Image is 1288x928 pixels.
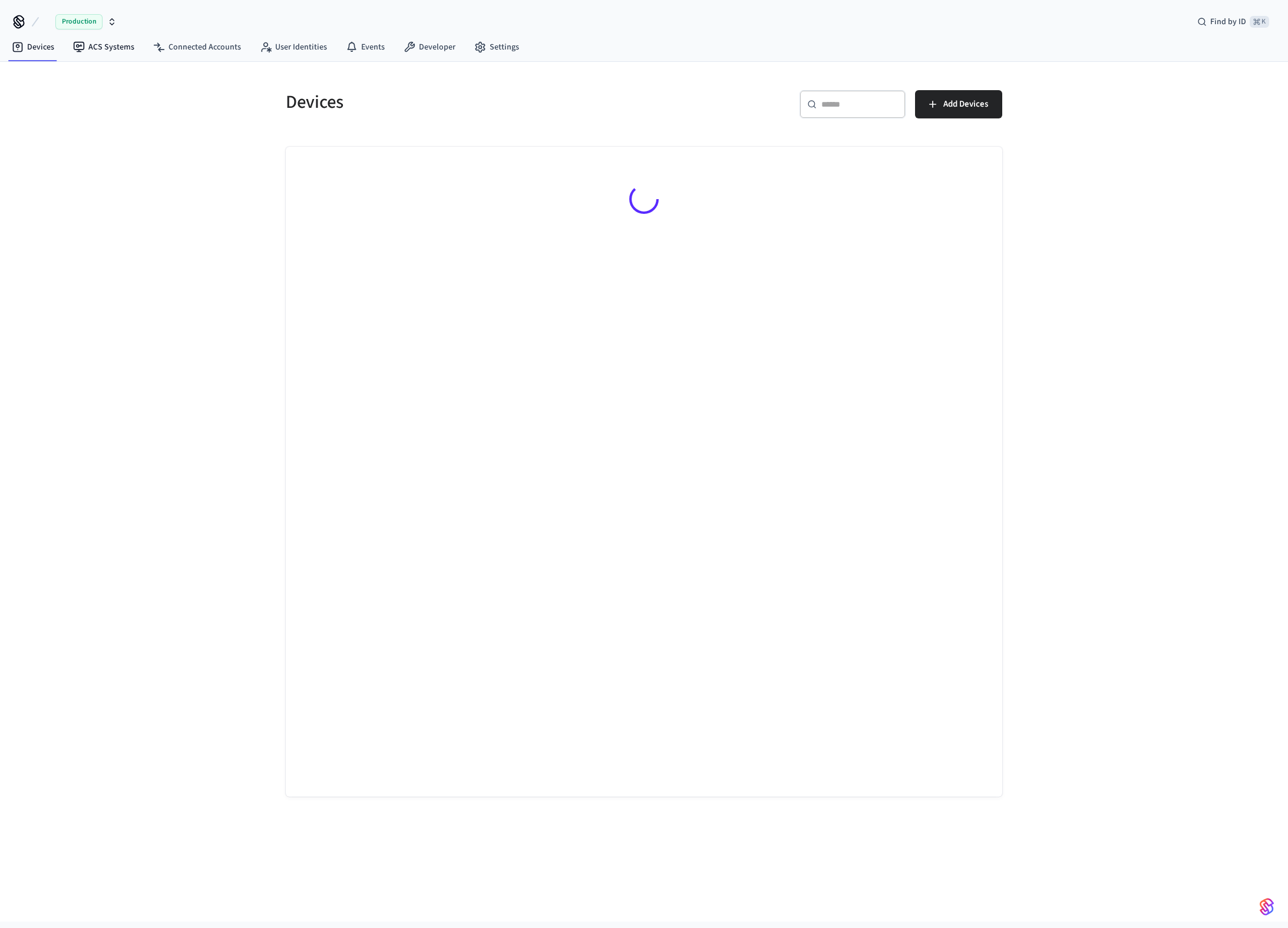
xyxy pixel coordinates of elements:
[55,14,103,29] span: Production
[250,37,336,58] a: User Identities
[1260,897,1274,916] img: SeamLogoGradient.69752ec5.svg
[1188,11,1279,32] div: Find by ID⌘ K
[64,37,144,58] a: ACS Systems
[943,97,988,112] span: Add Devices
[394,37,465,58] a: Developer
[1210,16,1246,28] span: Find by ID
[336,37,394,58] a: Events
[1250,16,1269,28] span: ⌘ K
[465,37,529,58] a: Settings
[286,90,637,114] h5: Devices
[144,37,250,58] a: Connected Accounts
[2,37,64,58] a: Devices
[915,90,1002,118] button: Add Devices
